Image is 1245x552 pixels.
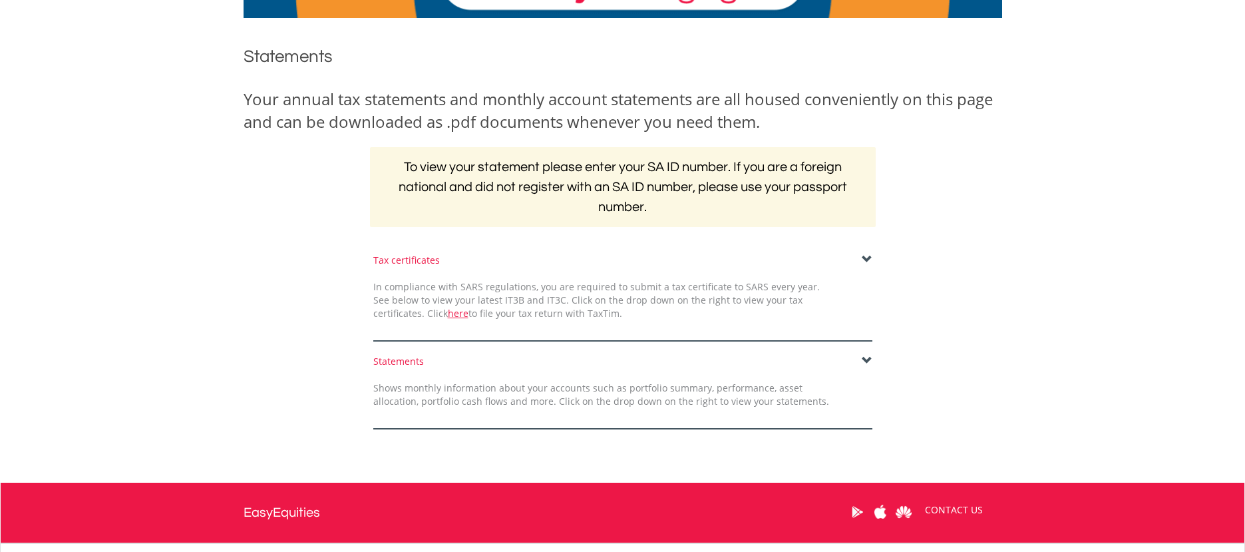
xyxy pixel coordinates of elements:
a: here [448,307,468,320]
span: Statements [244,48,333,65]
div: Your annual tax statements and monthly account statements are all housed conveniently on this pag... [244,88,1002,134]
a: EasyEquities [244,483,320,543]
span: Click to file your tax return with TaxTim. [427,307,622,320]
span: In compliance with SARS regulations, you are required to submit a tax certificate to SARS every y... [373,280,820,320]
a: Apple [869,491,892,533]
div: Statements [373,355,872,368]
h2: To view your statement please enter your SA ID number. If you are a foreign national and did not ... [370,147,876,227]
div: Shows monthly information about your accounts such as portfolio summary, performance, asset alloc... [363,382,839,408]
a: Google Play [846,491,869,533]
div: Tax certificates [373,254,872,267]
a: CONTACT US [916,491,992,529]
a: Huawei [892,491,916,533]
